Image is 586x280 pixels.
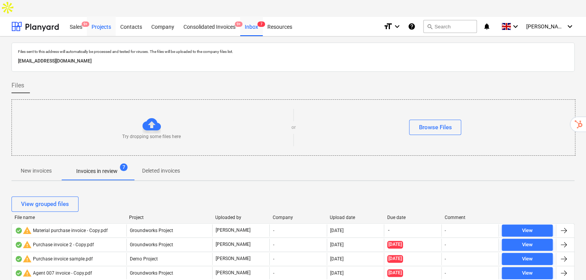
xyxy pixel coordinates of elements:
p: [PERSON_NAME] [216,270,250,276]
div: Contacts [116,16,147,36]
span: Groundworks Project [130,242,173,247]
span: Files [11,81,24,90]
span: Groundworks Project [130,270,173,276]
div: Due date [387,215,439,220]
p: Deleted invoices [142,167,180,175]
div: - [445,228,446,233]
div: Consolidated Invoices [179,16,240,36]
div: - [269,239,326,251]
i: keyboard_arrow_down [393,22,402,31]
div: Try dropping some files hereorBrowse Files [11,99,575,156]
div: View [522,226,532,235]
div: Resources [263,16,297,36]
a: Company [147,17,179,36]
div: Material purchase invoice - Copy.pdf [15,226,108,235]
div: Upload date [330,215,381,220]
span: 9+ [82,21,89,27]
div: [DATE] [330,242,344,247]
div: Projects [87,16,116,36]
i: format_size [383,22,393,31]
p: Invoices in review [76,167,118,175]
div: - [269,253,326,265]
button: View [502,224,553,237]
div: Purchase invoice sample.pdf [15,254,93,264]
span: [DATE] [387,241,403,248]
div: Project [129,215,209,220]
span: warning [23,226,32,235]
button: View grouped files [11,196,79,212]
div: Company [272,215,324,220]
span: 9+ [235,21,242,27]
div: OCR finished [15,242,23,248]
span: search [427,23,433,30]
div: - [445,270,446,276]
div: OCR finished [15,256,23,262]
p: [PERSON_NAME] [216,255,250,262]
div: View grouped files [21,199,69,209]
div: Browse Files [419,122,452,132]
a: Projects [87,17,116,36]
div: View [522,269,532,278]
a: Consolidated Invoices9+ [179,17,240,36]
button: View [502,239,553,251]
a: Inbox7 [240,17,263,36]
span: Demo Project [130,256,158,262]
div: [DATE] [330,270,344,276]
a: Contacts [116,17,147,36]
span: warning [23,240,32,249]
span: Groundworks Project [130,228,173,233]
p: Try dropping some files here [122,133,181,140]
i: keyboard_arrow_down [511,22,520,31]
i: Knowledge base [408,22,416,31]
p: [PERSON_NAME] [216,241,250,248]
div: Comment [444,215,496,220]
div: Purchase invoice 2 - Copy.pdf [15,240,94,249]
span: 7 [120,163,128,171]
div: - [445,242,446,247]
i: notifications [483,22,491,31]
div: - [445,256,446,262]
button: Search [423,20,477,33]
div: OCR finished [15,270,23,276]
div: View [522,255,532,264]
div: File name [15,215,123,220]
p: New invoices [21,167,52,175]
div: Sales [65,16,87,36]
span: - [387,227,390,234]
button: Browse Files [409,120,461,135]
a: Sales9+ [65,17,87,36]
a: Resources [263,17,297,36]
span: [DATE] [387,255,403,262]
div: Inbox [240,16,263,36]
span: [PERSON_NAME] [526,23,565,30]
div: Uploaded by [215,215,267,220]
span: 7 [257,21,265,27]
div: - [269,224,326,237]
div: [DATE] [330,228,344,233]
div: [DATE] [330,256,344,262]
p: [EMAIL_ADDRESS][DOMAIN_NAME] [18,57,568,65]
div: OCR finished [15,227,23,234]
div: View [522,240,532,249]
i: keyboard_arrow_down [565,22,575,31]
p: or [291,124,296,131]
p: [PERSON_NAME] [216,227,250,234]
div: Agent 007 invoice - Copy.pdf [15,268,92,278]
button: View [502,267,553,279]
div: Company [147,16,179,36]
span: [DATE] [387,269,403,277]
p: Files sent to this address will automatically be processed and tested for viruses. The files will... [18,49,568,54]
button: View [502,253,553,265]
span: warning [23,268,32,278]
div: - [269,267,326,279]
span: warning [23,254,32,264]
